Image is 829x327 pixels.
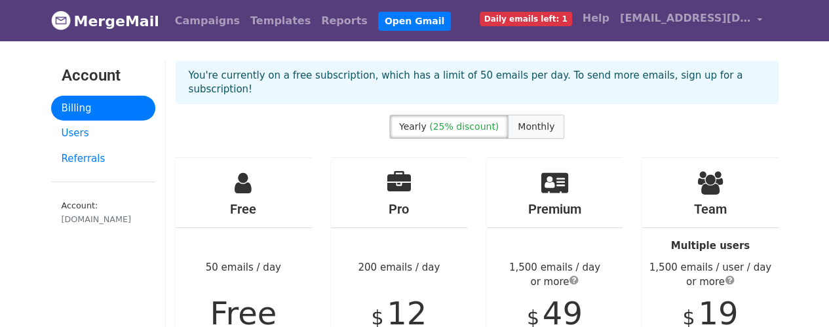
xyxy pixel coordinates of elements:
h4: Pro [331,201,467,217]
small: Account: [62,201,145,225]
h3: Account [62,66,145,85]
span: Monthly [518,121,554,132]
a: [EMAIL_ADDRESS][DOMAIN_NAME] [615,5,768,36]
a: Referrals [51,146,155,172]
a: Open Gmail [378,12,451,31]
a: MergeMail [51,7,159,35]
span: Daily emails left: 1 [480,12,572,26]
div: 1,500 emails / user / day or more [642,260,779,290]
a: Reports [316,8,373,34]
a: Billing [51,96,155,121]
a: Campaigns [170,8,245,34]
h4: Free [176,201,312,217]
span: (25% discount) [429,121,499,132]
strong: Multiple users [671,240,750,252]
iframe: Chat Widget [763,264,829,327]
a: Users [51,121,155,146]
span: Yearly [399,121,427,132]
a: Templates [245,8,316,34]
a: Daily emails left: 1 [474,5,577,31]
div: 1,500 emails / day or more [487,260,623,290]
a: Help [577,5,615,31]
img: MergeMail logo [51,10,71,30]
h4: Team [642,201,779,217]
p: You're currently on a free subscription, which has a limit of 50 emails per day. To send more ema... [189,69,765,96]
div: [DOMAIN_NAME] [62,213,145,225]
span: [EMAIL_ADDRESS][DOMAIN_NAME] [620,10,751,26]
h4: Premium [487,201,623,217]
